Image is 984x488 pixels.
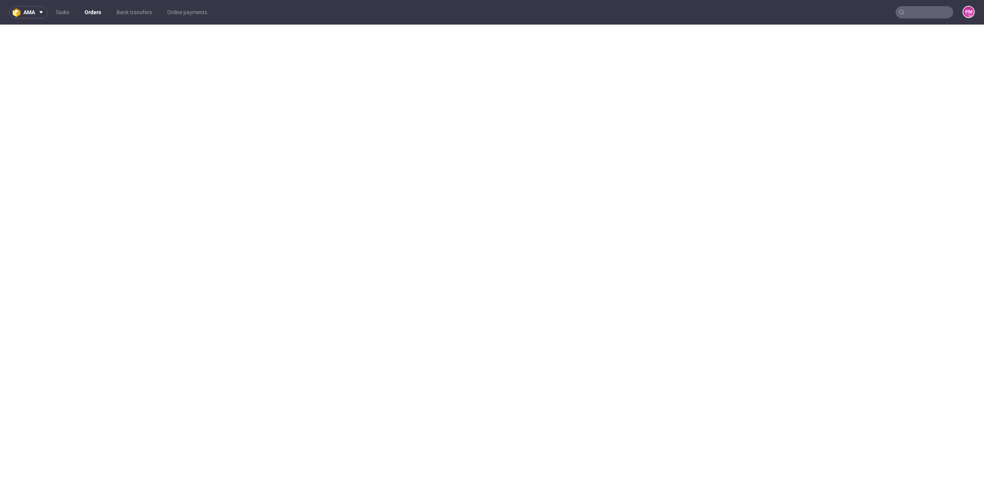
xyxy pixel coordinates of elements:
a: Orders [80,6,106,18]
a: Online payments [163,6,212,18]
a: Bank transfers [112,6,156,18]
a: Tasks [51,6,74,18]
span: ama [23,10,35,15]
figcaption: PM [963,7,974,17]
img: logo [13,8,23,17]
button: ama [9,6,48,18]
